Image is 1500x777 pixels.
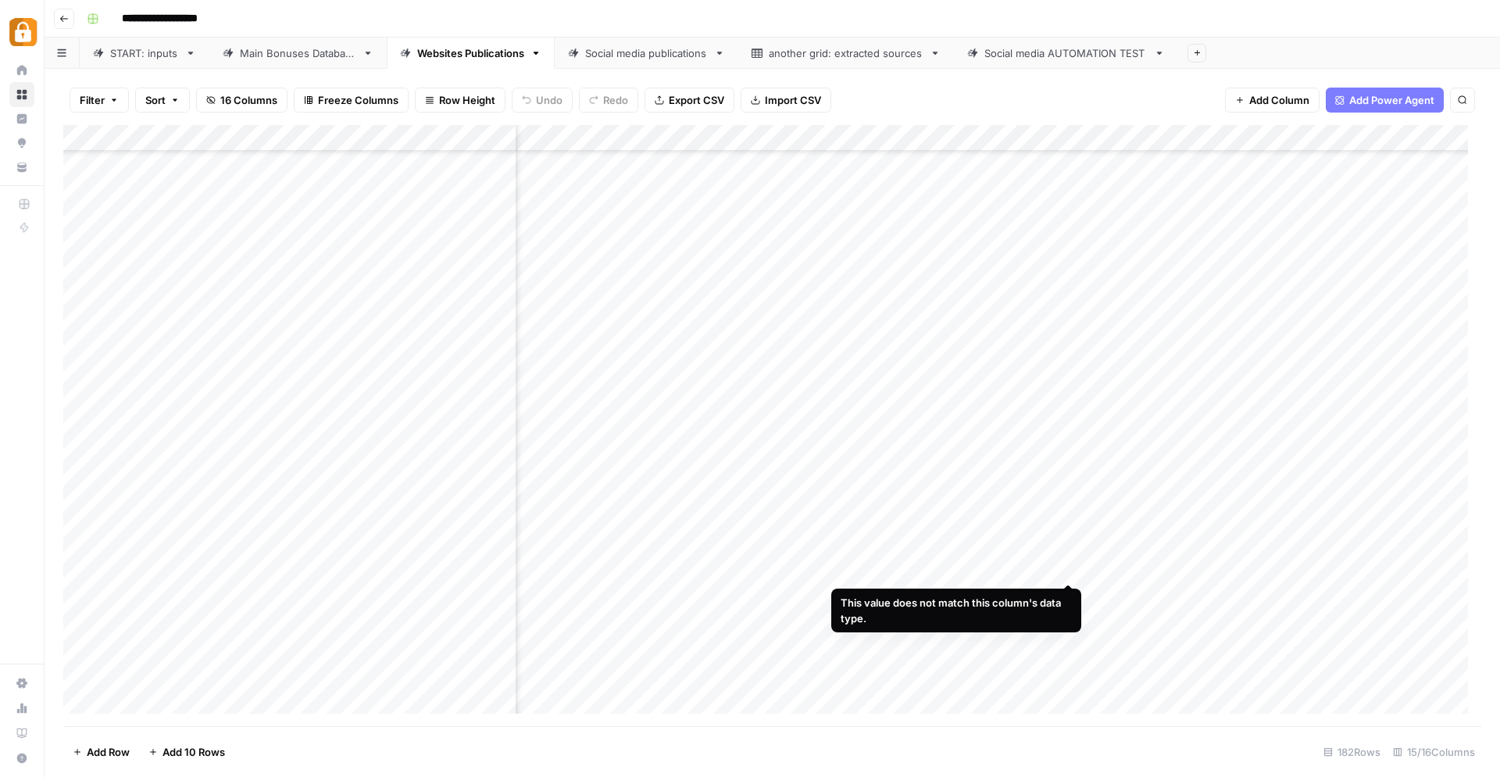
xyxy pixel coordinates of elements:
button: Undo [512,88,573,113]
button: Import CSV [741,88,831,113]
span: Freeze Columns [318,92,398,108]
button: Add Power Agent [1326,88,1444,113]
a: Main Bonuses Database [209,38,387,69]
a: Social media publications [555,38,738,69]
a: Learning Hub [9,721,34,746]
img: Adzz Logo [9,18,37,46]
button: Filter [70,88,129,113]
div: another grid: extracted sources [769,45,923,61]
a: Home [9,58,34,83]
a: Insights [9,106,34,131]
button: Redo [579,88,638,113]
a: another grid: extracted sources [738,38,954,69]
span: Add Row [87,744,130,760]
a: Browse [9,82,34,107]
span: Row Height [439,92,495,108]
div: Websites Publications [417,45,524,61]
a: Your Data [9,155,34,180]
div: START: inputs [110,45,179,61]
button: Freeze Columns [294,88,409,113]
button: Help + Support [9,746,34,771]
button: 16 Columns [196,88,287,113]
span: Sort [145,92,166,108]
a: Settings [9,671,34,696]
div: 182 Rows [1317,739,1387,764]
button: Export CSV [645,88,734,113]
button: Sort [135,88,190,113]
span: Redo [603,92,628,108]
div: Main Bonuses Database [240,45,356,61]
div: Social media AUTOMATION TEST [984,45,1148,61]
div: Social media publications [585,45,708,61]
span: Add Power Agent [1349,92,1434,108]
span: 16 Columns [220,92,277,108]
div: 15/16 Columns [1387,739,1481,764]
a: START: inputs [80,38,209,69]
button: Row Height [415,88,505,113]
a: Usage [9,696,34,721]
a: Websites Publications [387,38,555,69]
button: Add Column [1225,88,1320,113]
button: Workspace: Adzz [9,13,34,52]
button: Add 10 Rows [139,739,234,764]
span: Import CSV [765,92,821,108]
a: Opportunities [9,131,34,156]
span: Undo [536,92,562,108]
button: Add Row [63,739,139,764]
div: This value does not match this column's data type. [841,595,1072,626]
span: Add Column [1249,92,1309,108]
span: Export CSV [669,92,724,108]
span: Add 10 Rows [162,744,225,760]
span: Filter [80,92,105,108]
a: Social media AUTOMATION TEST [954,38,1178,69]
